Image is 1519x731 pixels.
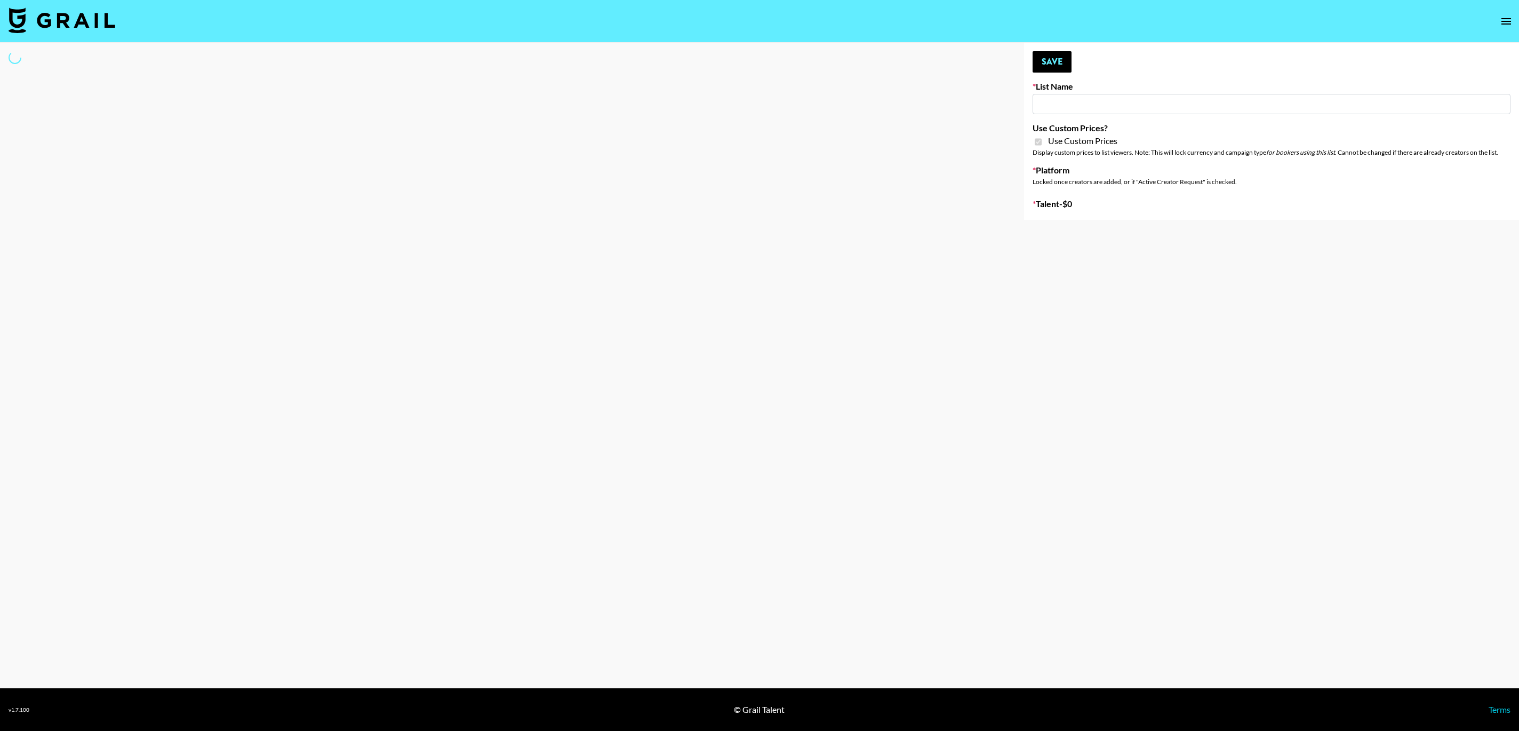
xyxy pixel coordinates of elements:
em: for bookers using this list [1266,148,1335,156]
div: v 1.7.100 [9,706,29,713]
div: © Grail Talent [734,704,785,715]
label: Talent - $ 0 [1033,198,1510,209]
div: Locked once creators are added, or if "Active Creator Request" is checked. [1033,178,1510,186]
label: Platform [1033,165,1510,176]
img: Grail Talent [9,7,115,33]
a: Terms [1489,704,1510,714]
button: Save [1033,51,1072,73]
span: Use Custom Prices [1048,136,1117,146]
div: Display custom prices to list viewers. Note: This will lock currency and campaign type . Cannot b... [1033,148,1510,156]
label: Use Custom Prices? [1033,123,1510,133]
label: List Name [1033,81,1510,92]
button: open drawer [1496,11,1517,32]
